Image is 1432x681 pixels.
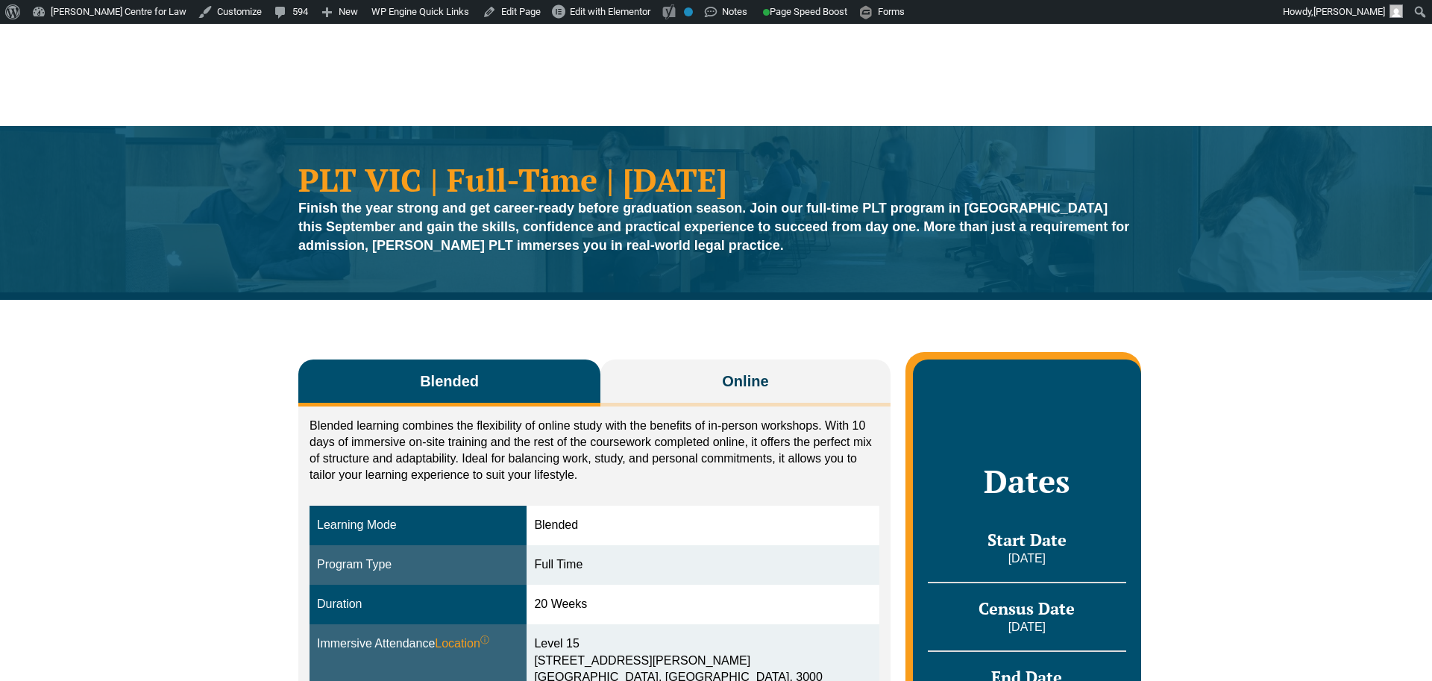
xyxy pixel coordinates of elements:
p: [DATE] [928,550,1126,567]
span: Online [722,371,768,392]
h2: Dates [928,462,1126,500]
div: 20 Weeks [534,596,871,613]
div: Immersive Attendance [317,636,519,653]
div: Program Type [317,556,519,574]
span: Start Date [987,529,1067,550]
span: Blended [420,371,479,392]
sup: ⓘ [480,635,489,645]
span: Edit with Elementor [570,6,650,17]
div: Blended [534,517,871,534]
p: Blended learning combines the flexibility of online study with the benefits of in-person workshop... [310,418,879,483]
div: Full Time [534,556,871,574]
div: Learning Mode [317,517,519,534]
span: [PERSON_NAME] [1313,6,1385,17]
h1: PLT VIC | Full-Time | [DATE] [298,163,1134,195]
div: Duration [317,596,519,613]
div: No index [684,7,693,16]
span: Location [435,636,489,653]
p: [DATE] [928,619,1126,636]
strong: Finish the year strong and get career-ready before graduation season. Join our full-time PLT prog... [298,201,1129,253]
span: Census Date [979,597,1075,619]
